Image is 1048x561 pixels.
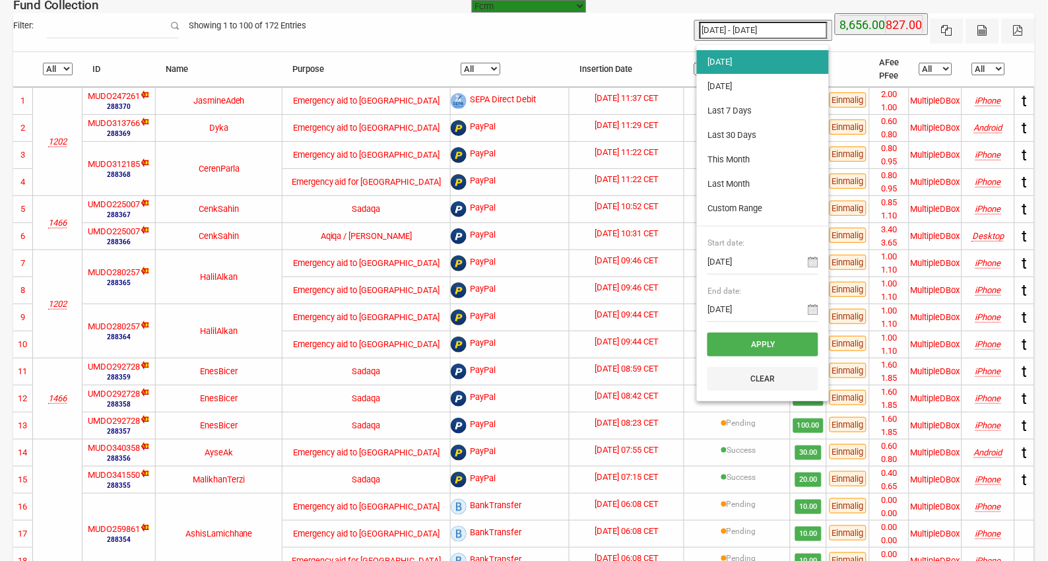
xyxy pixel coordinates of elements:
li: 0.00 [870,534,909,547]
small: 288365 [88,278,150,288]
label: MUDO313766 [88,117,140,130]
span: Einmalig [830,363,867,378]
img: new-dl.gif [140,320,150,330]
span: t [1022,227,1028,246]
td: 14 [13,439,33,466]
li: 1.10 [870,263,909,277]
li: 1.00 [870,101,909,114]
label: [DATE] 09:44 CET [595,335,659,348]
button: CSV [966,18,999,44]
li: 3.65 [870,236,909,249]
li: Last 7 Days [697,99,829,123]
button: Clear [707,367,818,391]
button: Excel [931,18,964,44]
td: Emergency aid to [GEOGRAPHIC_DATA] [282,331,451,358]
span: 10.00 [795,527,822,541]
span: PayPal [470,228,496,244]
label: Success [727,444,756,456]
span: PayPal [470,337,496,352]
td: Sadaqa [282,466,451,493]
span: Einmalig [830,417,867,432]
div: MultipleDBox [911,473,960,486]
li: 1.00 [870,277,909,290]
li: 0.40 [870,467,909,480]
li: 0.00 [870,521,909,534]
div: MultipleDBox [911,257,960,270]
td: CerenParla [156,141,282,195]
span: t [1022,362,1028,381]
label: [DATE] 10:52 CET [595,200,659,213]
li: 0.80 [870,128,909,141]
li: 1.85 [870,426,909,439]
label: 8,656.00 [840,16,886,34]
label: [DATE] 08:23 CET [595,416,659,430]
li: 1.10 [870,317,909,331]
td: MalikhanTerzi [156,466,282,493]
i: Musaid e.V. [48,137,67,147]
span: t [1022,119,1028,137]
span: Einmalig [830,336,867,351]
label: MUDO247261 [88,90,140,103]
span: t [1022,471,1028,489]
li: 1.10 [870,290,909,304]
td: Aqiqa / [PERSON_NAME] [282,222,451,249]
div: MultipleDBox [911,94,960,108]
small: 288364 [88,332,150,342]
td: Emergency aid to [GEOGRAPHIC_DATA] [282,87,451,114]
label: [DATE] 06:08 CET [595,525,659,538]
span: Einmalig [830,309,867,324]
label: Pending [727,417,756,429]
td: 17 [13,520,33,547]
td: EnesBicer [156,412,282,439]
li: 0.80 [870,169,909,182]
li: 0.65 [870,480,909,493]
label: 827.00 [886,16,923,34]
td: 8 [13,277,33,304]
img: new-dl.gif [140,198,150,208]
i: UMUT Internationale Humanit�re Hilfe N�rnberg e.V. [48,393,67,403]
span: End date: [707,285,818,297]
i: Mozilla/5.0 (iPhone; CPU iPhone OS 17_3_1 like Mac OS X) AppleWebKit/605.1.15 (KHTML, like Gecko)... [975,339,1001,349]
td: 16 [13,493,33,520]
li: Last Month [697,172,829,196]
span: Einmalig [830,471,867,486]
td: 4 [13,168,33,195]
span: PayPal [470,174,496,190]
td: 10 [13,331,33,358]
span: PayPal [470,445,496,461]
td: 13 [13,412,33,439]
small: 288367 [88,210,150,220]
label: [DATE] 06:08 CET [595,498,659,511]
li: 0.60 [870,115,909,128]
td: 15 [13,466,33,493]
img: new-dl.gif [140,523,150,533]
td: Emergency aid to [GEOGRAPHIC_DATA] [282,114,451,141]
label: MUDO341550 [88,469,140,482]
th: ID [82,52,156,87]
label: MUDO259861 [88,523,140,536]
label: [DATE] 11:37 CET [595,92,659,105]
span: 20.00 [795,473,822,487]
td: EnesBicer [156,358,282,385]
i: Mozilla/5.0 (iPhone; CPU iPhone OS 18_6_2 like Mac OS X) AppleWebKit/605.1.15 (KHTML, like Gecko)... [975,204,1001,214]
span: t [1022,308,1028,327]
span: t [1022,173,1028,191]
span: BankTransfer [470,526,521,542]
i: Mozilla/5.0 (iPhone; CPU iPhone OS 18_6_2 like Mac OS X) AppleWebKit/605.1.15 (KHTML, like Gecko)... [975,393,1001,403]
img: new-dl.gif [140,442,150,451]
i: Mozilla/5.0 (iPhone; CPU iPhone OS 17_3_1 like Mac OS X) AppleWebKit/605.1.15 (KHTML, like Gecko)... [975,258,1001,268]
label: Success [727,471,756,483]
img: new-dl.gif [140,117,150,127]
li: [DATE] [697,75,829,98]
li: 0.85 [870,196,909,209]
li: This Month [697,148,829,172]
small: 288369 [88,129,150,139]
label: UMDO292728 [88,360,140,374]
li: 1.10 [870,209,909,222]
li: Custom Range [697,197,829,220]
button: Pdf [1002,18,1035,44]
li: 1.00 [870,304,909,317]
li: 3.40 [870,223,909,236]
td: Sadaqa [282,195,451,222]
label: UMDO292728 [88,414,140,428]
